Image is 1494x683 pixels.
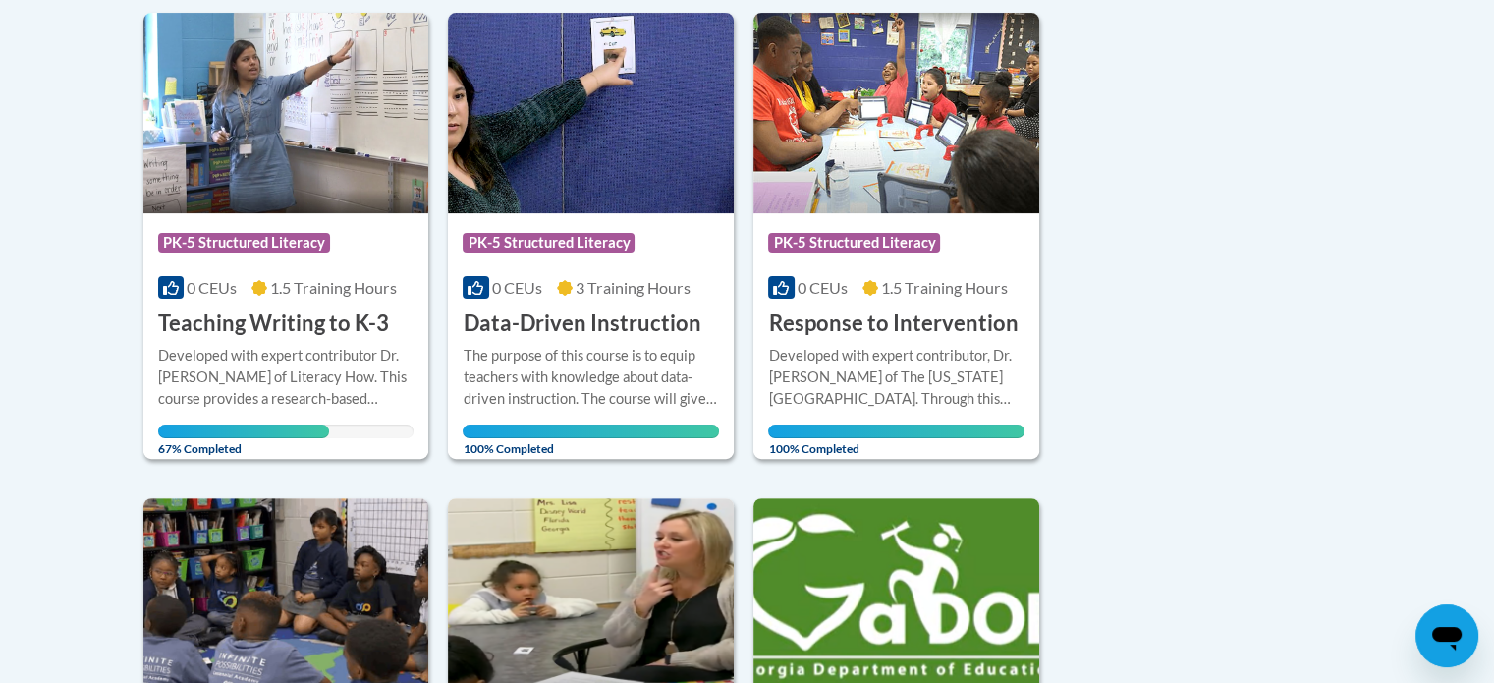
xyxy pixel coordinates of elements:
[753,13,1039,213] img: Course Logo
[1415,604,1478,667] iframe: Button to launch messaging window
[463,425,719,456] span: 100% Completed
[270,278,397,297] span: 1.5 Training Hours
[158,233,330,253] span: PK-5 Structured Literacy
[463,425,719,438] div: Your progress
[143,13,429,213] img: Course Logo
[768,425,1024,456] span: 100% Completed
[753,13,1039,459] a: Course LogoPK-5 Structured Literacy0 CEUs1.5 Training Hours Response to InterventionDeveloped wit...
[158,425,330,456] span: 67% Completed
[768,309,1018,339] h3: Response to Intervention
[768,345,1024,410] div: Developed with expert contributor, Dr. [PERSON_NAME] of The [US_STATE][GEOGRAPHIC_DATA]. Through ...
[463,233,635,253] span: PK-5 Structured Literacy
[158,345,415,410] div: Developed with expert contributor Dr. [PERSON_NAME] of Literacy How. This course provides a resea...
[768,233,940,253] span: PK-5 Structured Literacy
[158,309,389,339] h3: Teaching Writing to K-3
[448,13,734,459] a: Course LogoPK-5 Structured Literacy0 CEUs3 Training Hours Data-Driven InstructionThe purpose of t...
[448,13,734,213] img: Course Logo
[798,278,848,297] span: 0 CEUs
[463,345,719,410] div: The purpose of this course is to equip teachers with knowledge about data-driven instruction. The...
[143,13,429,459] a: Course LogoPK-5 Structured Literacy0 CEUs1.5 Training Hours Teaching Writing to K-3Developed with...
[463,309,700,339] h3: Data-Driven Instruction
[576,278,691,297] span: 3 Training Hours
[187,278,237,297] span: 0 CEUs
[492,278,542,297] span: 0 CEUs
[768,425,1024,438] div: Your progress
[881,278,1008,297] span: 1.5 Training Hours
[158,425,330,438] div: Your progress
